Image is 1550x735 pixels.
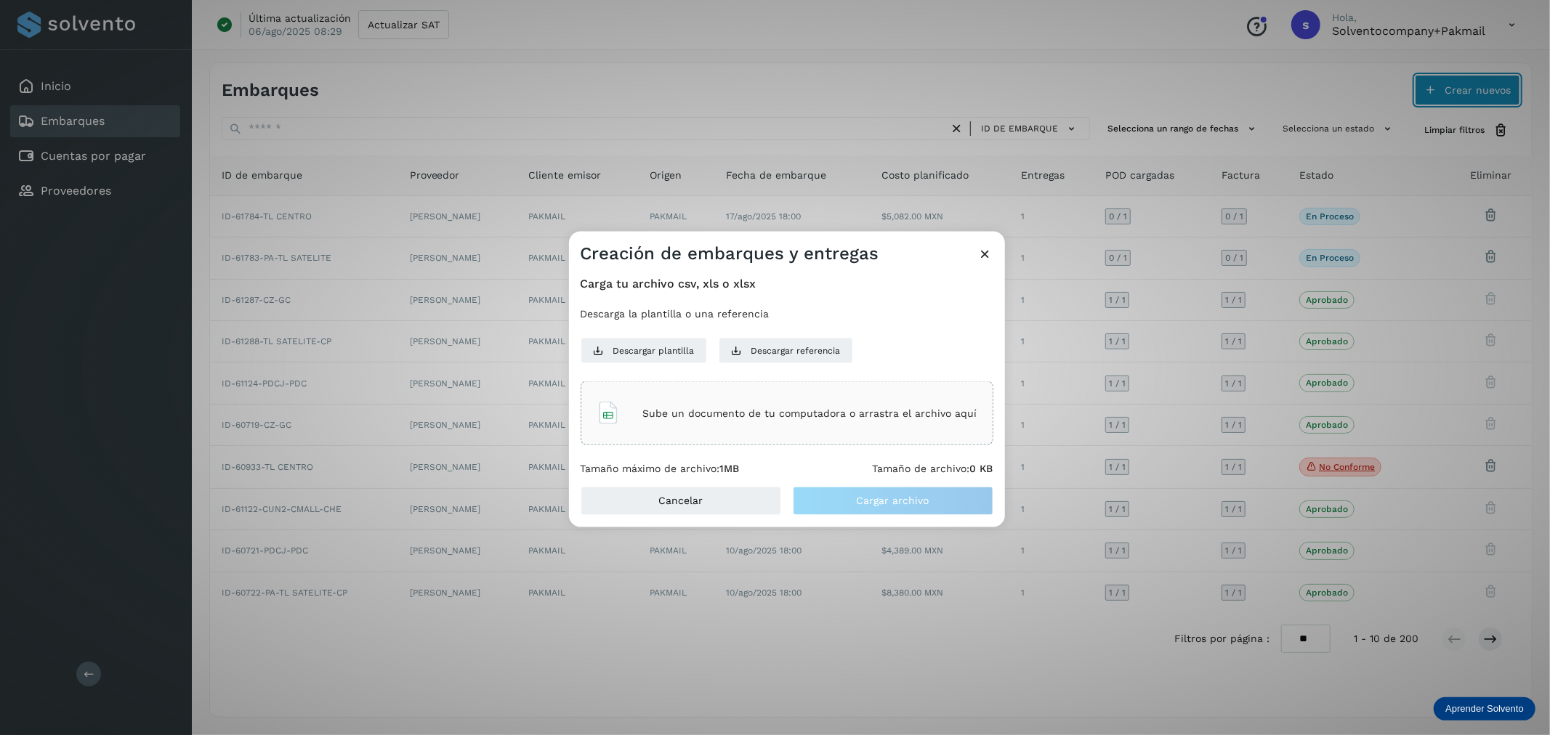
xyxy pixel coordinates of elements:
span: Cargar archivo [857,495,929,505]
p: Aprender Solvento [1445,703,1524,715]
p: Sube un documento de tu computadora o arrastra el archivo aquí [643,407,977,419]
span: Descargar referencia [751,344,841,357]
b: 0 KB [970,463,993,474]
span: Descargar plantilla [613,344,695,357]
button: Descargar plantilla [581,338,707,364]
h3: Creación de embarques y entregas [581,243,879,264]
h4: Carga tu archivo csv, xls o xlsx [581,277,993,291]
p: Tamaño máximo de archivo: [581,463,740,475]
button: Descargar referencia [719,338,853,364]
div: Aprender Solvento [1434,697,1535,720]
p: Descarga la plantilla o una referencia [581,308,993,320]
button: Cancelar [581,486,781,515]
p: Tamaño de archivo: [873,463,993,475]
button: Cargar archivo [793,486,993,515]
span: Cancelar [658,495,703,505]
b: 1MB [720,463,740,474]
